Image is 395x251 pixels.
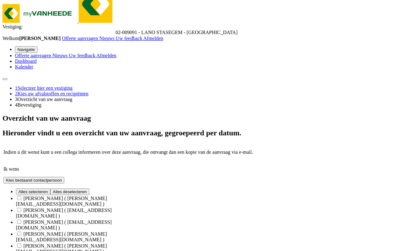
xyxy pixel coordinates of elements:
span: Offerte aanvragen [15,53,51,58]
p: Ik wens [3,166,392,172]
span: 2 [15,91,17,96]
p: Indien u dit wenst kunt u een collega informeren over deze aanvraag, die ontvangt dan een kopie v... [3,149,392,155]
a: Uw feedback [116,36,143,41]
label: [PERSON_NAME] ( [EMAIL_ADDRESS][DOMAIN_NAME] ) [16,219,112,230]
label: [PERSON_NAME] ( [PERSON_NAME][EMAIL_ADDRESS][DOMAIN_NAME] ) [16,196,107,207]
span: Overzicht van uw aanvraag [17,97,72,102]
h2: Overzicht van uw aanvraag [2,114,393,123]
span: 02-009091 - LANO STASEGEM - HARELBEKE [116,30,238,35]
a: Afmelden [96,53,116,58]
span: Kies uw afvalstoffen en recipiënten [17,91,88,96]
span: Nieuws [52,53,68,58]
a: Uw feedback [69,53,96,58]
button: Alles deselecteren [50,188,89,195]
span: 1 [15,85,17,91]
span: 4 [15,102,17,108]
a: Nieuws [99,36,116,41]
button: Alles selecteren [16,188,50,195]
strong: [PERSON_NAME] [19,36,61,41]
a: 1Selecteer hier een vestiging [15,85,72,91]
a: Kalender [15,64,33,69]
span: Nieuws [99,36,115,41]
span: Uw feedback [116,36,142,41]
span: Vestiging: [2,24,23,29]
span: Bevestiging [17,102,41,108]
span: Uw feedback [69,53,96,58]
span: Navigatie [17,47,35,52]
h2: Hieronder vindt u een overzicht van uw aanvraag, gegroepeerd per datum. [2,129,393,137]
label: [PERSON_NAME] ( [PERSON_NAME][EMAIL_ADDRESS][DOMAIN_NAME] ) [16,231,107,242]
span: Offerte aanvragen [62,36,98,41]
img: myVanheede [2,4,77,23]
span: Welkom [2,36,62,41]
a: Offerte aanvragen [15,53,52,58]
a: Afmelden [143,36,163,41]
button: Navigatie [15,46,37,53]
a: Offerte aanvragen [62,36,99,41]
span: Kies bestaand contactpersoon [6,178,62,183]
span: Selecteer hier een vestiging [17,85,72,91]
a: 2Kies uw afvalstoffen en recipiënten [15,91,88,96]
label: [PERSON_NAME] ( [EMAIL_ADDRESS][DOMAIN_NAME] ) [16,208,112,218]
a: Nieuws [52,53,69,58]
span: 3 [15,97,17,102]
button: Kies bestaand contactpersoon [3,177,64,183]
a: Dashboard [15,58,37,64]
